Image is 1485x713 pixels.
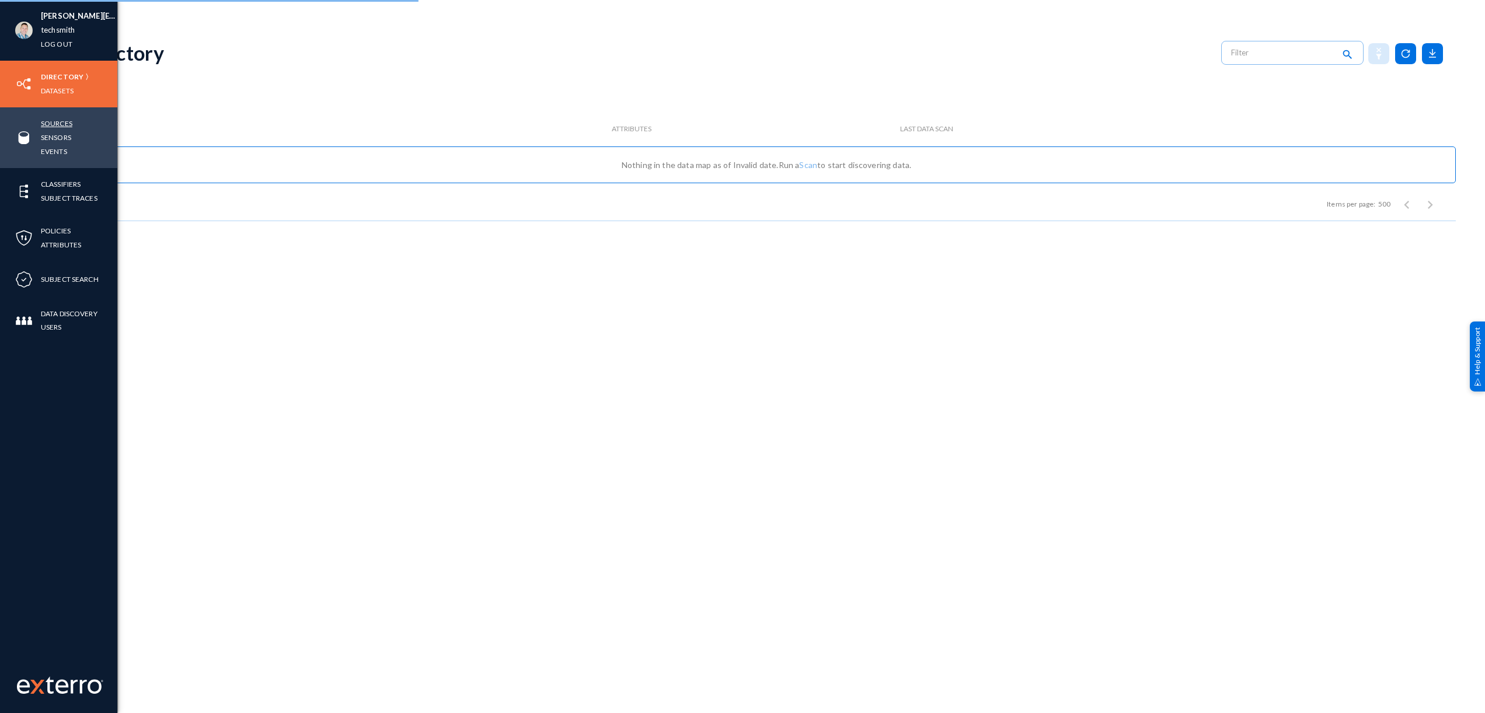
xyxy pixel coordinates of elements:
img: exterro-logo.svg [30,680,44,694]
span: Nothing in the data map as of Invalid date. Run a to start discovering data. [622,160,912,170]
img: icon-policies.svg [15,229,33,247]
div: Directory [77,41,164,65]
div: Help & Support [1470,321,1485,392]
a: Classifiers [41,177,81,191]
span: Last Data Scan [900,125,953,133]
a: Sensors [41,131,71,144]
img: icon-sources.svg [15,129,33,146]
img: icon-members.svg [15,312,33,330]
button: Previous page [1395,193,1418,216]
a: Scan [799,160,817,170]
mat-icon: search [1340,47,1354,63]
button: Next page [1418,193,1442,216]
a: Directory [41,70,83,83]
span: Attributes [612,125,651,133]
a: Attributes [41,238,81,251]
a: Subject Traces [41,191,97,205]
img: icon-elements.svg [15,183,33,200]
img: 74abe3400208159f1ad2596ec01ac2d2 [15,22,33,39]
div: Items per page: [1327,199,1375,209]
a: Events [41,145,67,158]
img: help_support.svg [1474,378,1481,386]
img: icon-inventory.svg [15,75,33,93]
li: [PERSON_NAME][EMAIL_ADDRESS][DOMAIN_NAME] [41,9,117,23]
img: exterro-work-mark.svg [17,676,103,694]
a: Sources [41,117,72,130]
a: Subject Search [41,272,99,286]
a: Datasets [41,84,74,97]
a: Data Discovery Users [41,307,117,334]
img: icon-compliance.svg [15,271,33,288]
a: Policies [41,224,71,237]
a: Log out [41,37,72,51]
input: Filter [1231,44,1334,61]
a: techsmith [41,23,75,37]
div: 500 [1378,199,1390,209]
